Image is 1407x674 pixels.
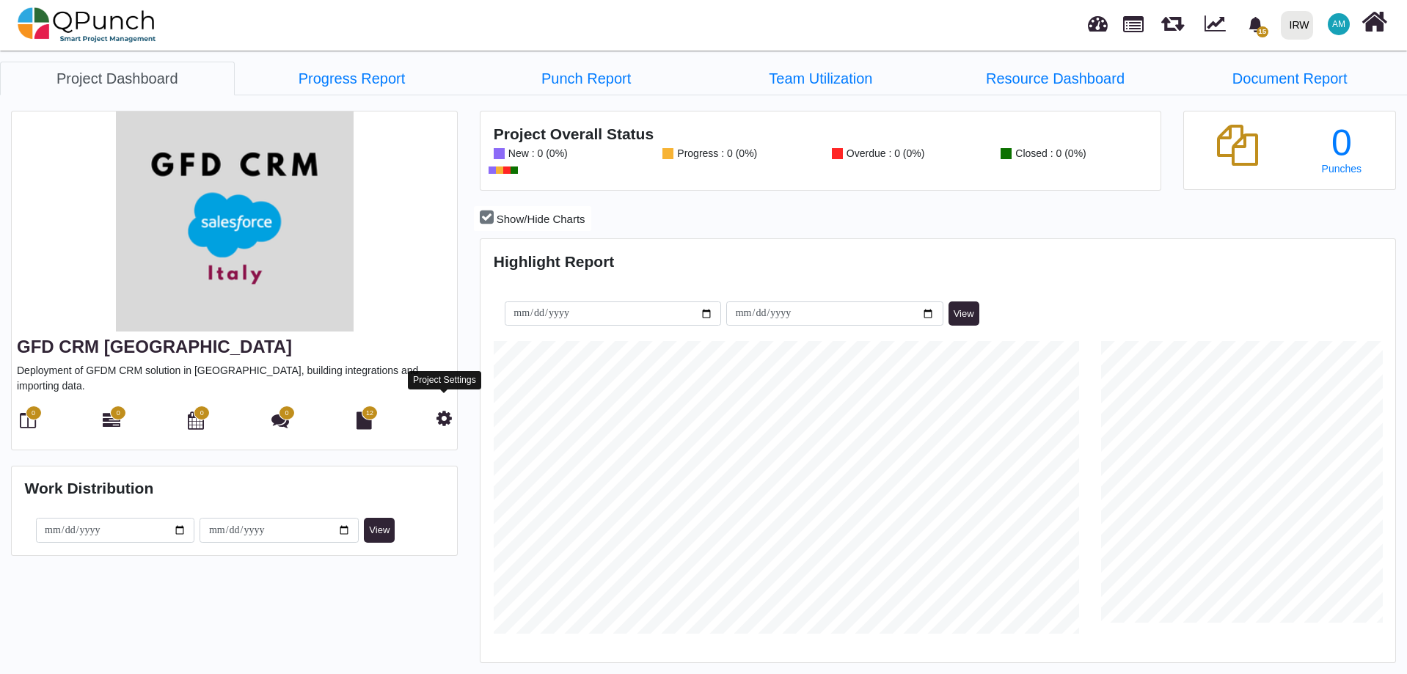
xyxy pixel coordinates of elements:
[1161,7,1184,32] span: Releases
[1290,12,1309,38] div: IRW
[474,206,591,232] button: Show/Hide Charts
[271,411,289,429] i: Punch Discussion
[505,148,568,159] div: New : 0 (0%)
[103,417,120,429] a: 0
[843,148,925,159] div: Overdue : 0 (0%)
[188,411,204,429] i: Calendar
[1123,10,1144,32] span: Projects
[17,337,292,356] a: GFD CRM [GEOGRAPHIC_DATA]
[1301,125,1382,175] a: 0 Punches
[1274,1,1319,49] a: IRW
[1172,62,1407,95] a: Document Report
[18,3,156,47] img: qpunch-sp.fa6292f.png
[1088,9,1108,31] span: Dashboard
[1322,163,1362,175] span: Punches
[494,252,1383,271] h4: Highlight Report
[938,62,1173,95] a: Resource Dashboard
[497,213,585,225] span: Show/Hide Charts
[366,409,373,419] span: 12
[703,62,938,95] a: Team Utilization
[117,409,120,419] span: 0
[357,411,372,429] i: Document Library
[200,409,204,419] span: 0
[673,148,757,159] div: Progress : 0 (0%)
[25,479,445,497] h4: Work Distribution
[1243,11,1268,37] div: Notification
[1239,1,1275,47] a: bell fill15
[1301,125,1382,161] div: 0
[949,301,979,326] button: View
[20,411,36,429] i: Board
[32,409,35,419] span: 0
[1332,20,1345,29] span: AM
[494,125,1148,143] h4: Project Overall Status
[1012,148,1086,159] div: Closed : 0 (0%)
[408,371,481,389] div: Project Settings
[469,62,703,95] a: Punch Report
[1362,8,1387,36] i: Home
[17,363,452,394] p: Deployment of GFDM CRM solution in [GEOGRAPHIC_DATA], building integrations and importing data.
[1197,1,1239,49] div: Dynamic Report
[364,518,395,543] button: View
[1257,26,1268,37] span: 15
[1319,1,1359,48] a: AM
[103,411,120,429] i: Gantt
[1248,17,1263,32] svg: bell fill
[235,62,469,95] a: Progress Report
[703,62,938,95] li: GFD CRM Italy
[1328,13,1350,35] span: Asad Malik
[285,409,289,419] span: 0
